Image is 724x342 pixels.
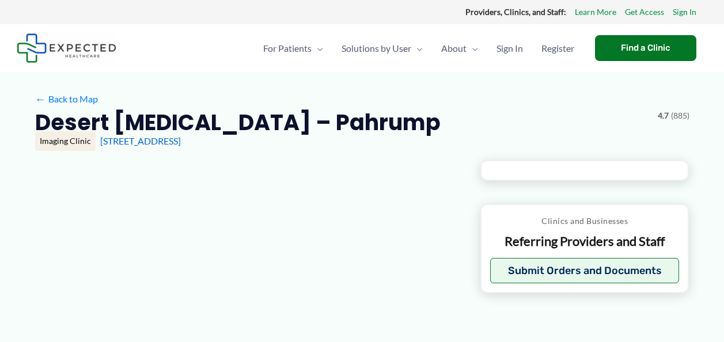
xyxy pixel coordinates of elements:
[575,5,616,20] a: Learn More
[467,28,478,69] span: Menu Toggle
[312,28,323,69] span: Menu Toggle
[671,108,689,123] span: (885)
[490,258,680,283] button: Submit Orders and Documents
[17,33,116,63] img: Expected Healthcare Logo - side, dark font, small
[490,233,680,250] p: Referring Providers and Staff
[465,7,566,17] strong: Providers, Clinics, and Staff:
[254,28,583,69] nav: Primary Site Navigation
[541,28,574,69] span: Register
[441,28,467,69] span: About
[35,131,96,151] div: Imaging Clinic
[35,90,98,108] a: ←Back to Map
[100,135,181,146] a: [STREET_ADDRESS]
[342,28,411,69] span: Solutions by User
[35,108,441,136] h2: Desert [MEDICAL_DATA] – Pahrump
[411,28,423,69] span: Menu Toggle
[332,28,432,69] a: Solutions by UserMenu Toggle
[625,5,664,20] a: Get Access
[254,28,332,69] a: For PatientsMenu Toggle
[496,28,523,69] span: Sign In
[263,28,312,69] span: For Patients
[432,28,487,69] a: AboutMenu Toggle
[673,5,696,20] a: Sign In
[658,108,669,123] span: 4.7
[532,28,583,69] a: Register
[35,93,46,104] span: ←
[595,35,696,61] a: Find a Clinic
[490,214,680,229] p: Clinics and Businesses
[487,28,532,69] a: Sign In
